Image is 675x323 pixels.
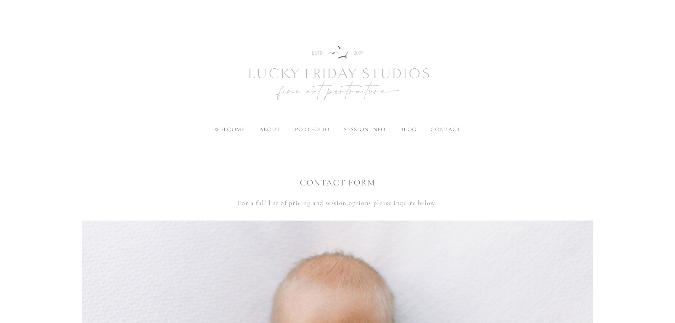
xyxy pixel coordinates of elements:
[431,126,461,133] a: contact
[214,126,245,133] a: welcome
[344,126,386,133] label: session info
[400,126,416,133] a: blog
[82,177,593,189] h1: CONTACT FORM
[295,126,330,133] label: portfolio
[82,197,593,208] p: For a full list of pricing and session options please inquire below.
[210,20,465,127] img: Newborn Photography Denver | Lucky Friday Studios
[259,126,280,133] label: about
